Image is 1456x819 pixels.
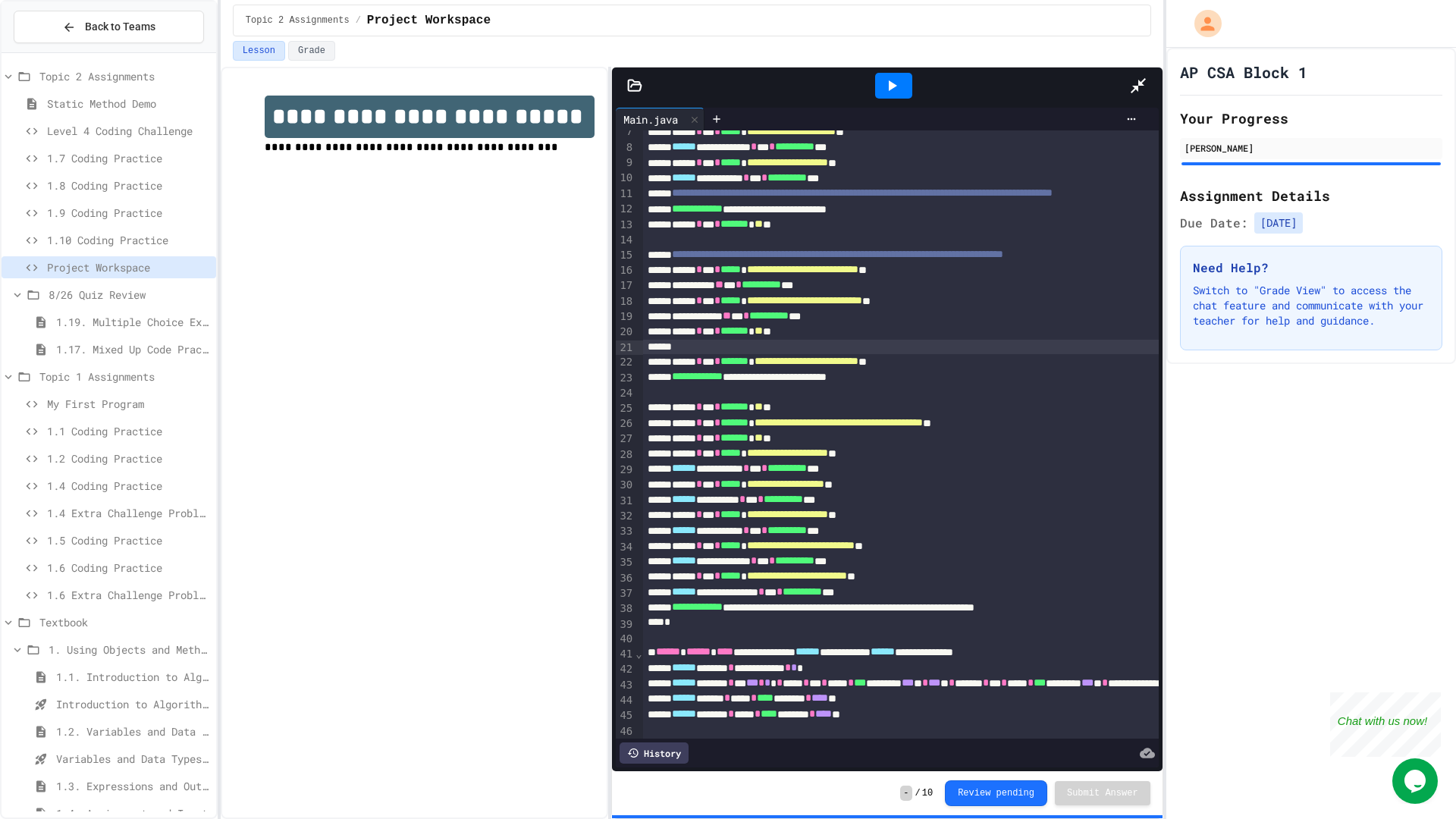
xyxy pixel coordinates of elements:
div: 22 [616,355,635,370]
div: 41 [616,647,635,662]
div: 20 [616,325,635,340]
span: Static Method Demo [47,96,210,111]
div: 10 [616,171,635,186]
div: 25 [616,401,635,416]
button: Grade [288,41,335,61]
h2: Assignment Details [1180,185,1442,206]
button: Review pending [945,780,1047,806]
div: 43 [616,678,635,693]
div: 7 [616,124,635,140]
span: 1.2. Variables and Data Types [56,723,210,739]
div: 36 [616,571,635,586]
button: Back to Teams [14,11,204,43]
div: [PERSON_NAME] [1185,141,1438,155]
span: Back to Teams [85,19,155,35]
div: 46 [616,724,635,739]
div: 35 [616,555,635,570]
h3: Need Help? [1193,259,1429,277]
span: [DATE] [1254,212,1303,234]
div: 19 [616,309,635,325]
div: 37 [616,586,635,601]
div: 32 [616,509,635,524]
span: Variables and Data Types - Quiz [56,751,210,767]
span: 1.17. Mixed Up Code Practice 1.1-1.6 [56,341,210,357]
div: 13 [616,218,635,233]
span: 1.4 Coding Practice [47,478,210,494]
span: 1. Using Objects and Methods [49,642,210,657]
div: 11 [616,187,635,202]
button: Submit Answer [1055,781,1150,805]
div: History [620,742,689,764]
div: 26 [616,416,635,431]
div: 17 [616,278,635,293]
div: 40 [616,632,635,647]
div: 44 [616,693,635,708]
span: Textbook [39,614,210,630]
button: Lesson [233,41,285,61]
div: 27 [616,431,635,447]
span: / [915,787,921,799]
div: 38 [616,601,635,617]
span: 1.9 Coding Practice [47,205,210,221]
iframe: chat widget [1392,758,1441,804]
div: 23 [616,371,635,386]
span: 1.5 Coding Practice [47,532,210,548]
span: 8/26 Quiz Review [49,287,210,303]
div: 9 [616,155,635,171]
span: 1.3. Expressions and Output [New] [56,778,210,794]
span: Level 4 Coding Challenge [47,123,210,139]
span: 1.1. Introduction to Algorithms, Programming, and Compilers [56,669,210,685]
div: 29 [616,463,635,478]
div: 30 [616,478,635,493]
span: 1.8 Coding Practice [47,177,210,193]
span: - [900,786,912,801]
div: 28 [616,447,635,463]
div: Main.java [616,111,686,127]
p: Switch to "Grade View" to access the chat feature and communicate with your teacher for help and ... [1193,283,1429,328]
span: 1.1 Coding Practice [47,423,210,439]
div: Main.java [616,108,704,130]
span: 1.2 Coding Practice [47,450,210,466]
div: 45 [616,708,635,723]
div: My Account [1178,6,1225,41]
h1: AP CSA Block 1 [1180,61,1307,83]
div: 14 [616,233,635,248]
span: Project Workspace [47,259,210,275]
iframe: chat widget [1330,692,1441,757]
span: Due Date: [1180,214,1248,232]
span: Project Workspace [367,11,491,30]
div: 42 [616,662,635,677]
span: Fold line [635,648,642,660]
span: 1.6 Coding Practice [47,560,210,576]
span: 1.19. Multiple Choice Exercises for Unit 1a (1.1-1.6) [56,314,210,330]
div: 21 [616,340,635,356]
div: 33 [616,524,635,539]
h2: Your Progress [1180,108,1442,129]
div: 18 [616,294,635,309]
div: 8 [616,140,635,155]
span: 1.6 Extra Challenge Problem [47,587,210,603]
span: 1.10 Coding Practice [47,232,210,248]
span: Introduction to Algorithms, Programming, and Compilers [56,696,210,712]
span: 10 [922,787,933,799]
span: Topic 1 Assignments [39,369,210,384]
div: 34 [616,540,635,555]
span: 1.4 Extra Challenge Problem [47,505,210,521]
span: 1.7 Coding Practice [47,150,210,166]
div: 39 [616,617,635,632]
div: 16 [616,263,635,278]
span: / [356,14,361,27]
span: My First Program [47,396,210,412]
div: 12 [616,202,635,217]
div: 15 [616,248,635,263]
span: Topic 2 Assignments [246,14,350,27]
div: 24 [616,386,635,401]
span: Topic 2 Assignments [39,68,210,84]
span: Submit Answer [1067,787,1138,799]
div: 31 [616,494,635,509]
